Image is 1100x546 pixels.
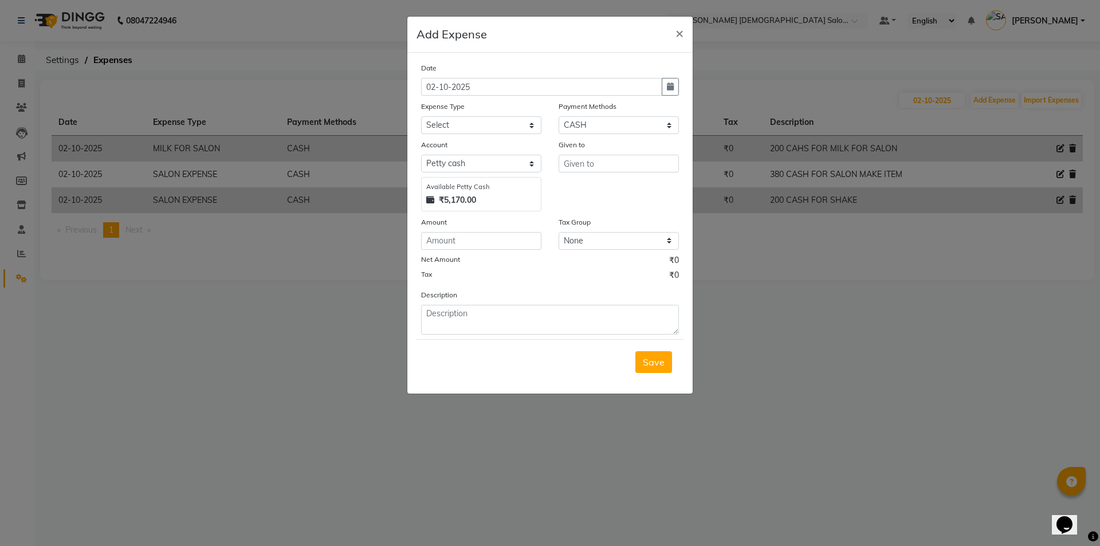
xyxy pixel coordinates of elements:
div: Available Petty Cash [426,182,536,192]
input: Amount [421,232,541,250]
strong: ₹5,170.00 [439,194,476,206]
label: Account [421,140,447,150]
label: Date [421,63,437,73]
span: × [675,24,683,41]
label: Amount [421,217,447,227]
input: Given to [559,155,679,172]
h5: Add Expense [417,26,487,43]
label: Given to [559,140,585,150]
label: Tax [421,269,432,280]
label: Tax Group [559,217,591,227]
span: Save [643,356,665,368]
span: ₹0 [669,254,679,269]
label: Payment Methods [559,101,616,112]
button: Save [635,351,672,373]
label: Description [421,290,457,300]
button: Close [666,17,693,49]
iframe: chat widget [1052,500,1089,535]
span: ₹0 [669,269,679,284]
label: Expense Type [421,101,465,112]
label: Net Amount [421,254,460,265]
